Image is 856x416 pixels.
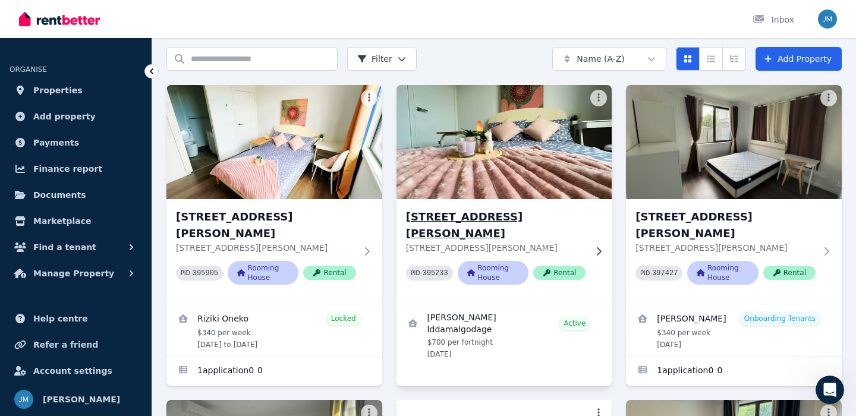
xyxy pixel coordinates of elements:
div: We'll be back online [DATE] [24,231,199,244]
a: Documents [10,183,142,207]
span: Marketplace [33,214,91,228]
a: Add property [10,105,142,128]
span: Rental [303,266,355,280]
code: 395233 [423,269,448,278]
span: Name (A-Z) [577,53,625,65]
code: 395905 [193,269,218,278]
a: Refer a friend [10,333,142,357]
button: Compact list view [699,47,723,71]
small: PID [411,270,420,276]
code: 397427 [652,269,678,278]
button: Expanded list view [722,47,746,71]
h3: [STREET_ADDRESS][PERSON_NAME] [635,209,816,242]
a: Account settings [10,359,142,383]
span: Messages [99,336,140,345]
button: Find a tenant [10,235,142,259]
a: Room 3, Unit 2/55 Clayton Rd[STREET_ADDRESS][PERSON_NAME][STREET_ADDRESS][PERSON_NAME]PID 395233R... [396,85,612,304]
img: Jason Ma [14,390,33,409]
p: [STREET_ADDRESS][PERSON_NAME] [176,242,356,254]
h3: [STREET_ADDRESS][PERSON_NAME] [406,209,586,242]
a: Help centre [10,307,142,330]
span: Account settings [33,364,112,378]
span: Find a tenant [33,240,96,254]
span: Refer a friend [33,338,98,352]
button: Help [159,307,238,354]
span: Is that what you were looking for? [53,169,194,178]
button: More options [590,90,607,106]
div: View options [676,47,746,71]
img: RentBetter [19,10,100,28]
p: [STREET_ADDRESS][PERSON_NAME] [406,242,586,254]
img: Profile image for The RentBetter Team [24,168,48,192]
span: Help centre [33,311,88,326]
button: Card view [676,47,700,71]
div: Rental Payments - How They Work [24,298,199,311]
span: Help [188,336,207,345]
div: Recent message [24,150,213,163]
button: Name (A-Z) [552,47,666,71]
a: Applications for Room 2, Unit 2/55 Clayton Rd [166,357,382,386]
a: Marketplace [10,209,142,233]
img: Room 3, Unit 2/55 Clayton Rd [391,82,618,202]
a: View details for Mandira Iddamalgodage [396,304,612,366]
button: Manage Property [10,261,142,285]
img: Jason Ma [818,10,837,29]
img: Profile image for Jeremy [141,19,165,43]
div: The RentBetter Team [53,180,141,193]
img: Profile image for Dan [164,19,188,43]
span: Rental [763,266,816,280]
small: PID [640,270,650,276]
div: Rental Payments - How They Work [17,294,221,316]
button: More options [361,90,377,106]
button: Search for help [17,265,221,289]
a: View details for Riziki Oneko [166,304,382,357]
span: Search for help [24,271,96,283]
span: Filter [357,53,392,65]
img: Room 4, Unit 1/55 Clayton Rd [626,85,842,199]
p: How can we help? [24,105,214,125]
span: Payments [33,135,79,150]
span: Manage Property [33,266,114,281]
button: More options [820,90,837,106]
span: Finance report [33,162,102,176]
span: Add property [33,109,96,124]
span: Properties [33,83,83,97]
a: Finance report [10,157,142,181]
span: [PERSON_NAME] [43,392,120,406]
div: Profile image for The RentBetter TeamIs that what you were looking for?The RentBetter Team•21h ago [12,158,225,202]
button: Messages [79,307,158,354]
span: Rooming House [687,261,758,285]
span: ORGANISE [10,65,47,74]
span: Rooming House [458,261,528,285]
img: logo [24,23,110,42]
iframe: Intercom live chat [816,376,844,404]
small: PID [181,270,190,276]
span: Rooming House [228,261,298,285]
a: Applications for Room 4, Unit 1/55 Clayton Rd [626,357,842,386]
button: Filter [347,47,417,71]
a: Payments [10,131,142,155]
span: Home [26,336,53,345]
a: View details for Luca Lattanzi [626,304,842,357]
div: Send us a message [24,219,199,231]
img: Profile image for Rochelle [187,19,210,43]
div: Recent messageProfile image for The RentBetter TeamIs that what you were looking for?The RentBett... [12,140,226,203]
span: Rental [533,266,586,280]
img: Room 2, Unit 2/55 Clayton Rd [166,85,382,199]
a: Room 4, Unit 1/55 Clayton Rd[STREET_ADDRESS][PERSON_NAME][STREET_ADDRESS][PERSON_NAME]PID 397427R... [626,85,842,304]
span: Documents [33,188,86,202]
div: Inbox [753,14,794,26]
p: Hi [PERSON_NAME] [24,84,214,105]
a: Room 2, Unit 2/55 Clayton Rd[STREET_ADDRESS][PERSON_NAME][STREET_ADDRESS][PERSON_NAME]PID 395905R... [166,85,382,304]
h3: [STREET_ADDRESS][PERSON_NAME] [176,209,356,242]
div: • 21h ago [143,180,182,193]
div: Send us a messageWe'll be back online [DATE] [12,209,226,254]
a: Properties [10,78,142,102]
p: [STREET_ADDRESS][PERSON_NAME] [635,242,816,254]
a: Add Property [756,47,842,71]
